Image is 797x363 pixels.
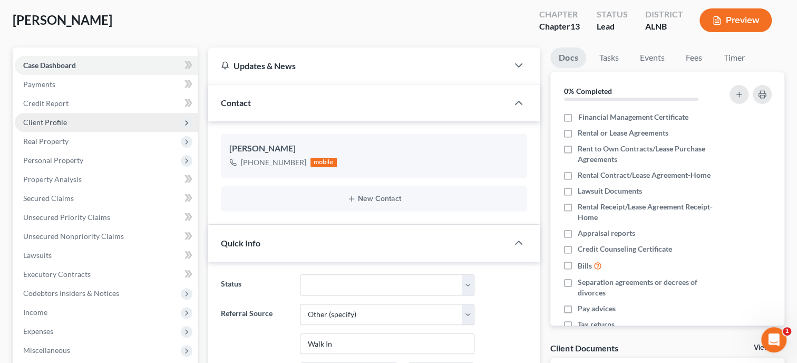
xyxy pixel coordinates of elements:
[23,99,69,108] span: Credit Report
[677,47,711,68] a: Fees
[23,137,69,146] span: Real Property
[578,319,615,330] span: Tax returns
[578,112,688,122] span: Financial Management Certificate
[15,246,198,265] a: Lawsuits
[578,170,711,180] span: Rental Contract/Lease Agreement-Home
[216,274,295,295] label: Status
[23,194,74,203] span: Secured Claims
[300,334,474,354] input: Other Referral Source
[15,75,198,94] a: Payments
[15,208,198,227] a: Unsecured Priority Claims
[15,227,198,246] a: Unsecured Nonpriority Claims
[645,8,683,21] div: District
[23,289,119,298] span: Codebtors Insiders & Notices
[23,118,67,127] span: Client Profile
[221,60,495,71] div: Updates & News
[23,80,55,89] span: Payments
[23,308,47,317] span: Income
[23,175,82,184] span: Property Analysis
[23,251,52,260] span: Lawsuits
[564,87,611,95] strong: 0% Completed
[23,156,83,165] span: Personal Property
[578,228,635,238] span: Appraisal reports
[539,21,580,33] div: Chapter
[221,238,260,248] span: Quick Info
[597,21,628,33] div: Lead
[15,94,198,113] a: Credit Report
[550,342,618,354] div: Client Documents
[570,21,580,31] span: 13
[13,12,112,27] span: [PERSON_NAME]
[699,8,772,32] button: Preview
[578,303,616,314] span: Pay advices
[23,270,91,279] span: Executory Contracts
[15,56,198,75] a: Case Dashboard
[578,128,668,138] span: Rental or Lease Agreements
[221,98,251,108] span: Contact
[578,261,592,271] span: Bills
[597,8,628,21] div: Status
[761,327,786,352] iframe: Intercom live chat
[578,202,717,223] span: Rental Receipt/Lease Agreement Receipt-Home
[631,47,673,68] a: Events
[578,277,717,298] span: Separation agreements or decrees of divorces
[578,186,642,196] span: Lawsuit Documents
[783,327,791,336] span: 1
[23,346,70,355] span: Miscellaneous
[229,195,519,203] button: New Contact
[754,344,780,351] a: View All
[15,265,198,284] a: Executory Contracts
[578,244,672,254] span: Credit Counseling Certificate
[23,61,76,70] span: Case Dashboard
[23,327,53,336] span: Expenses
[23,232,124,241] span: Unsecured Nonpriority Claims
[590,47,627,68] a: Tasks
[23,213,110,222] span: Unsecured Priority Claims
[550,47,586,68] a: Docs
[15,189,198,208] a: Secured Claims
[241,157,306,168] div: [PHONE_NUMBER]
[715,47,753,68] a: Timer
[578,144,717,165] span: Rent to Own Contracts/Lease Purchase Agreements
[310,158,337,167] div: mobile
[539,8,580,21] div: Chapter
[229,142,519,155] div: [PERSON_NAME]
[216,304,295,355] label: Referral Source
[645,21,683,33] div: ALNB
[15,170,198,189] a: Property Analysis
